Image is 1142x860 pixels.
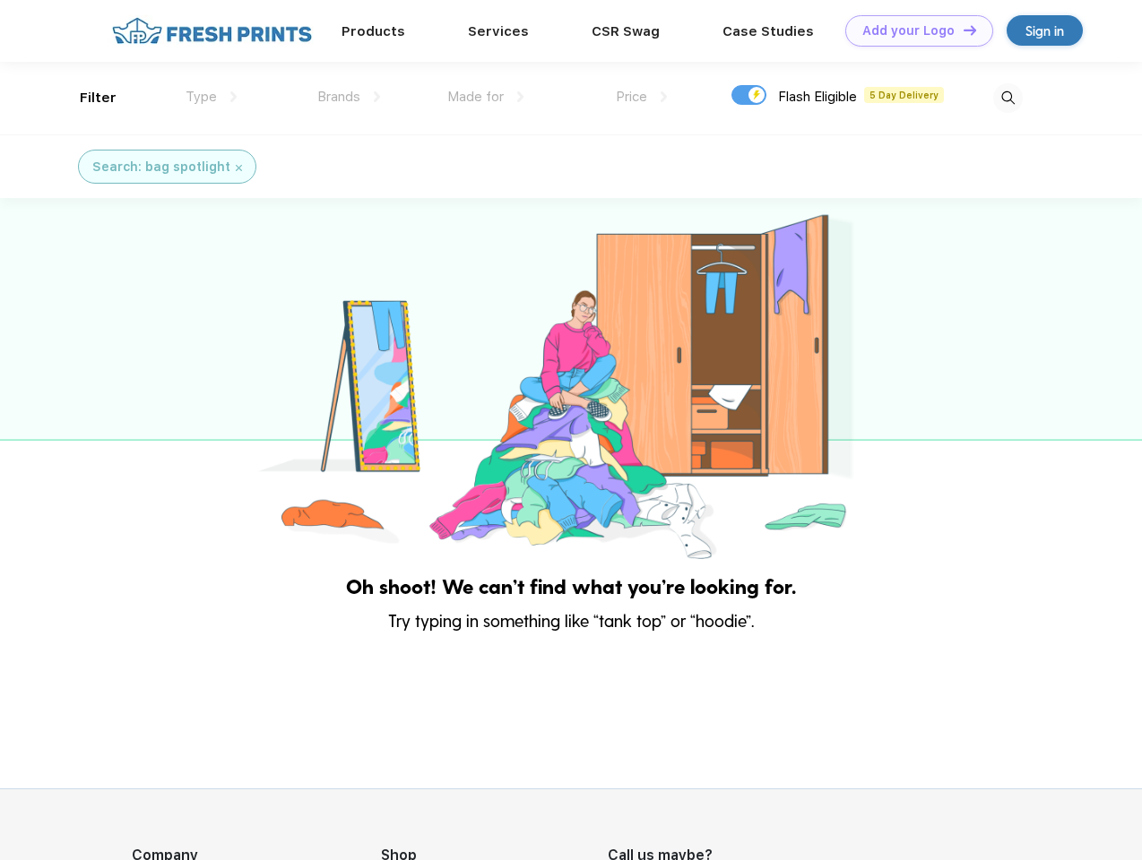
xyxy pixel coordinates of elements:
[1025,21,1064,41] div: Sign in
[80,88,117,108] div: Filter
[374,91,380,102] img: dropdown.png
[864,87,944,103] span: 5 Day Delivery
[92,158,230,176] div: Search: bag spotlight
[342,23,405,39] a: Products
[447,89,504,105] span: Made for
[993,83,1023,113] img: desktop_search.svg
[964,25,976,35] img: DT
[517,91,523,102] img: dropdown.png
[317,89,360,105] span: Brands
[661,91,667,102] img: dropdown.png
[236,165,242,171] img: filter_cancel.svg
[1007,15,1083,46] a: Sign in
[862,23,955,39] div: Add your Logo
[778,89,857,105] span: Flash Eligible
[107,15,317,47] img: fo%20logo%202.webp
[186,89,217,105] span: Type
[230,91,237,102] img: dropdown.png
[616,89,647,105] span: Price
